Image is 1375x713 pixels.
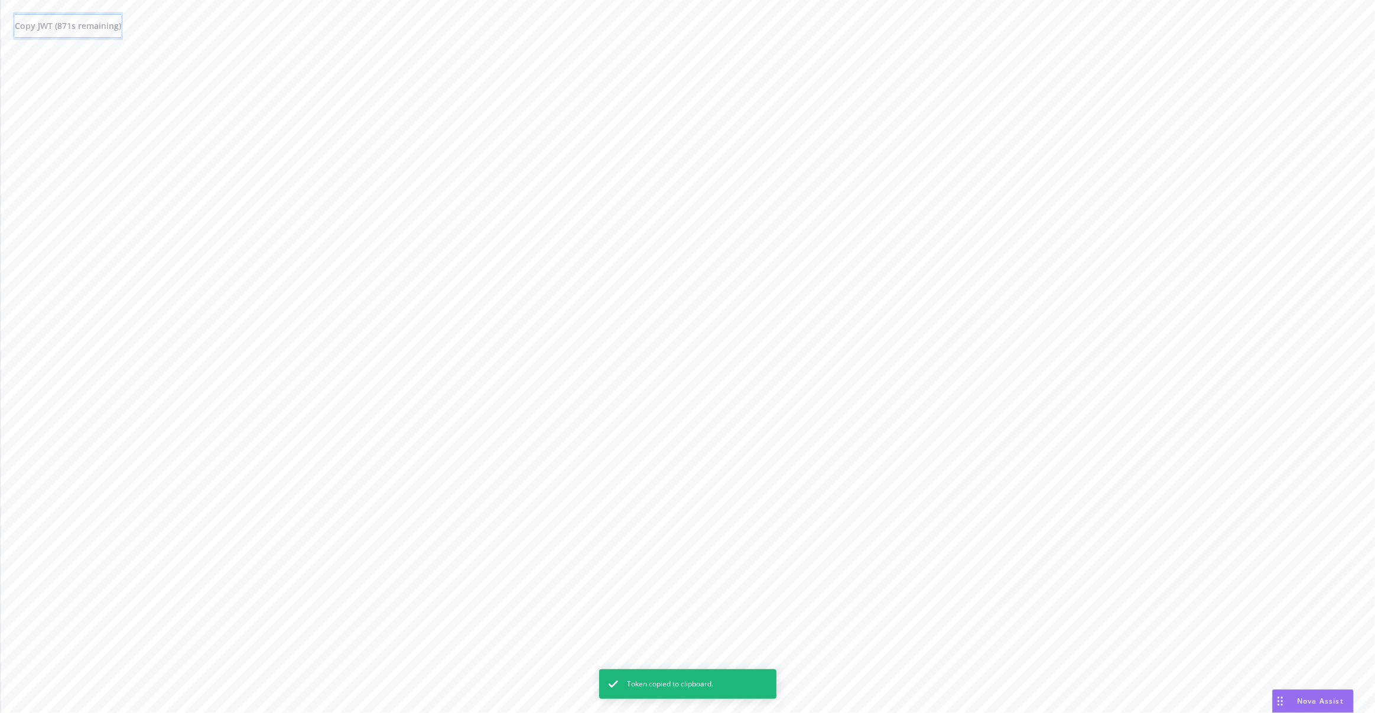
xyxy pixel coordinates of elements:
[1272,689,1354,713] button: Nova Assist
[1273,690,1288,712] div: Drag to move
[15,14,121,38] button: Copy JWT (871s remaining)
[628,679,714,689] span: Token copied to clipboard.
[1297,696,1344,706] span: Nova Assist
[15,20,121,31] span: Copy JWT ( 871 s remaining)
